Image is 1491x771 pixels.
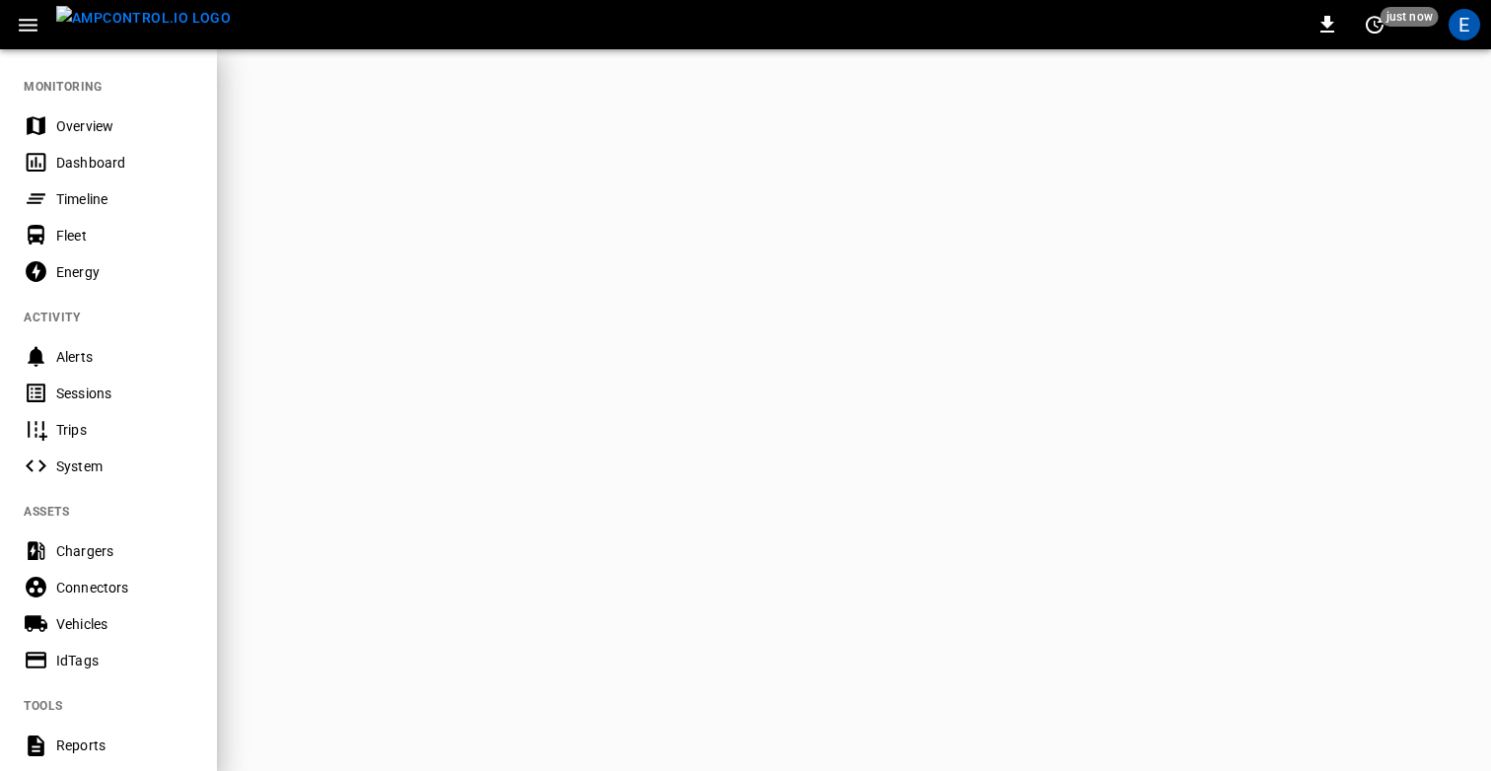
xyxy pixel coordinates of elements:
[56,420,193,440] div: Trips
[56,153,193,173] div: Dashboard
[56,347,193,367] div: Alerts
[1449,9,1480,40] div: profile-icon
[56,384,193,403] div: Sessions
[56,541,193,561] div: Chargers
[1359,9,1390,40] button: set refresh interval
[1381,7,1439,27] span: just now
[56,614,193,634] div: Vehicles
[56,6,231,31] img: ampcontrol.io logo
[56,456,193,476] div: System
[56,736,193,755] div: Reports
[56,578,193,597] div: Connectors
[56,262,193,282] div: Energy
[56,651,193,670] div: IdTags
[56,226,193,245] div: Fleet
[56,116,193,136] div: Overview
[56,189,193,209] div: Timeline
